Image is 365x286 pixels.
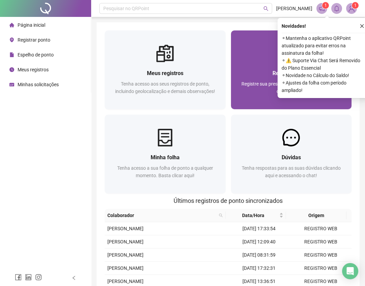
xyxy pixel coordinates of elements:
span: clock-circle [9,67,14,72]
th: Origem [286,209,346,222]
span: Meus registros [147,70,183,76]
span: Colaborador [107,212,216,219]
a: Registrar pontoRegistre sua presença com rapidez e segurança clicando aqui! [231,30,352,109]
span: facebook [15,274,22,281]
td: [DATE] 12:09:40 [228,235,290,248]
span: environment [9,38,14,42]
td: REGISTRO WEB [290,235,351,248]
span: [PERSON_NAME] [107,252,144,258]
span: left [72,276,76,280]
span: Dúvidas [282,154,301,161]
span: Minhas solicitações [18,82,59,87]
td: [DATE] 17:32:31 [228,262,290,275]
td: REGISTRO WEB [290,262,351,275]
span: instagram [35,274,42,281]
span: Meus registros [18,67,49,72]
span: Espelho de ponto [18,52,54,57]
span: search [217,210,224,220]
span: search [263,6,268,11]
span: [PERSON_NAME] [107,279,144,284]
td: [DATE] 08:31:59 [228,248,290,262]
sup: Atualize o seu contato no menu Meus Dados [352,2,359,9]
span: [PERSON_NAME] [107,239,144,244]
span: linkedin [25,274,32,281]
a: DúvidasTenha respostas para as suas dúvidas clicando aqui e acessando o chat! [231,115,352,193]
span: Registre sua presença com rapidez e segurança clicando aqui! [241,81,341,94]
span: Página inicial [18,22,45,28]
span: Tenha acesso a sua folha de ponto a qualquer momento. Basta clicar aqui! [117,165,213,178]
span: bell [334,5,340,11]
span: Novidades ! [282,22,306,30]
span: Data/Hora [228,212,278,219]
span: close [360,24,364,28]
a: Minha folhaTenha acesso a sua folha de ponto a qualquer momento. Basta clicar aqui! [105,115,226,193]
span: notification [319,5,325,11]
td: [DATE] 17:33:54 [228,222,290,235]
span: 1 [324,3,327,8]
span: search [219,213,223,217]
span: Registrar ponto [272,70,310,76]
td: REGISTRO WEB [290,222,351,235]
span: file [9,52,14,57]
span: home [9,23,14,27]
td: REGISTRO WEB [290,248,351,262]
span: Tenha respostas para as suas dúvidas clicando aqui e acessando o chat! [242,165,341,178]
span: [PERSON_NAME] [107,226,144,231]
span: [PERSON_NAME] [107,265,144,271]
div: Open Intercom Messenger [342,263,358,279]
sup: 1 [322,2,329,9]
span: [PERSON_NAME] [276,5,312,12]
span: Registrar ponto [18,37,50,43]
span: Últimos registros de ponto sincronizados [174,197,283,204]
img: 81271 [346,3,357,14]
span: 1 [354,3,357,8]
a: Meus registrosTenha acesso aos seus registros de ponto, incluindo geolocalização e demais observa... [105,30,226,109]
span: Tenha acesso aos seus registros de ponto, incluindo geolocalização e demais observações! [115,81,215,94]
span: schedule [9,82,14,87]
th: Data/Hora [226,209,286,222]
span: Minha folha [151,154,180,161]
